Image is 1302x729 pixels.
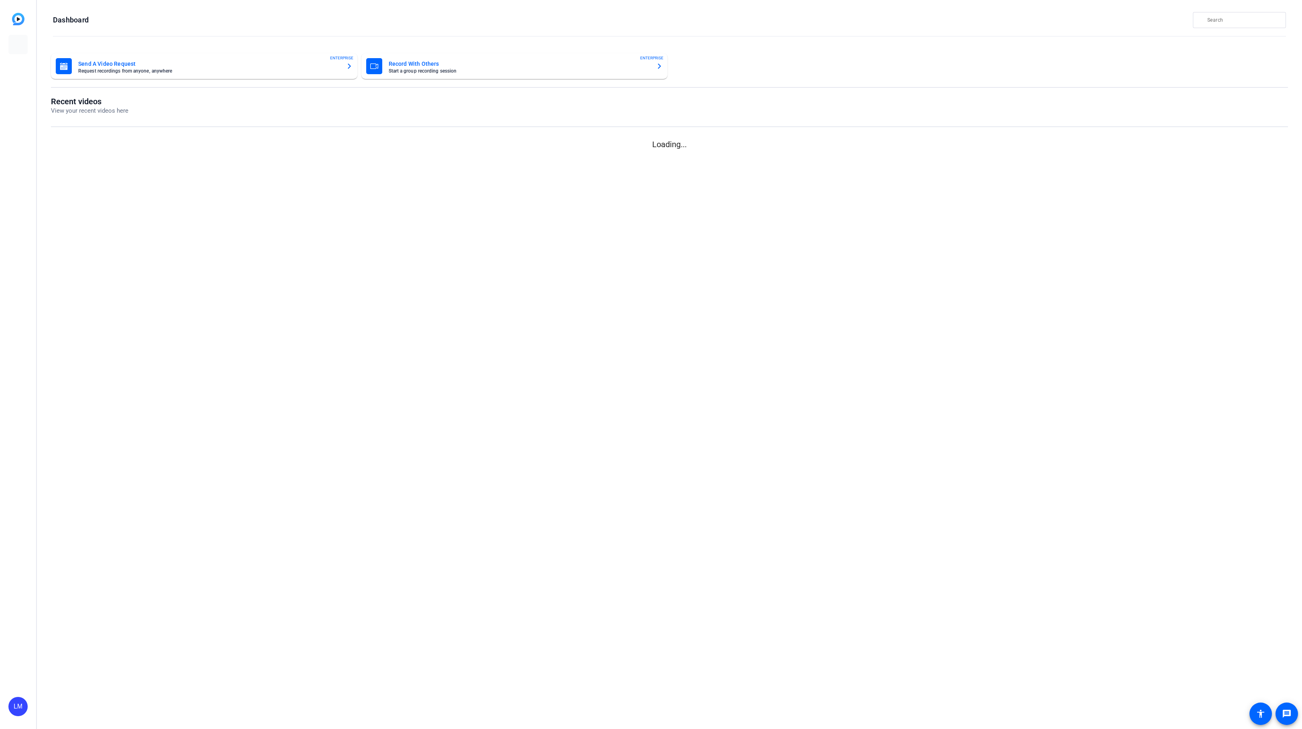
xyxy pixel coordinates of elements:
[51,106,128,115] p: View your recent videos here
[1256,709,1265,719] mat-icon: accessibility
[53,15,89,25] h1: Dashboard
[51,138,1288,150] p: Loading...
[389,59,650,69] mat-card-title: Record With Others
[330,55,353,61] span: ENTERPRISE
[8,697,28,716] div: LM
[12,13,24,25] img: blue-gradient.svg
[51,97,128,106] h1: Recent videos
[78,69,340,73] mat-card-subtitle: Request recordings from anyone, anywhere
[78,59,340,69] mat-card-title: Send A Video Request
[51,53,357,79] button: Send A Video RequestRequest recordings from anyone, anywhereENTERPRISE
[361,53,668,79] button: Record With OthersStart a group recording sessionENTERPRISE
[1207,15,1280,25] input: Search
[1282,709,1292,719] mat-icon: message
[389,69,650,73] mat-card-subtitle: Start a group recording session
[640,55,663,61] span: ENTERPRISE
